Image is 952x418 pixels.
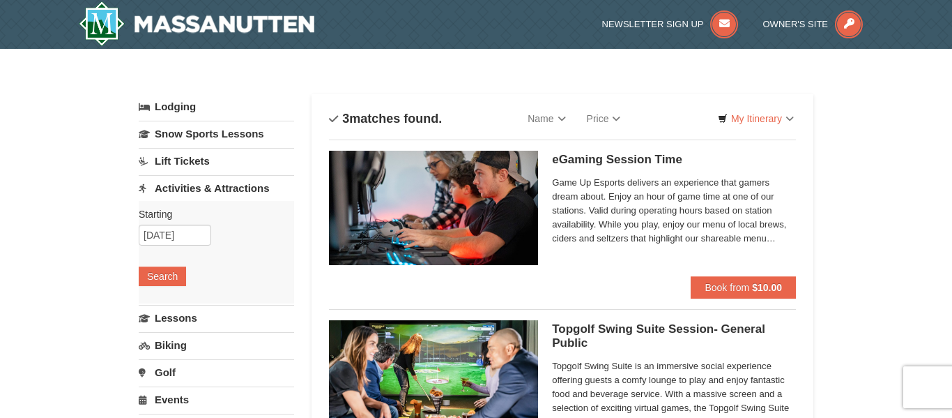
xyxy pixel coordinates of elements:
[752,282,782,293] strong: $10.00
[329,112,442,126] h4: matches found.
[139,359,294,385] a: Golf
[139,267,186,286] button: Search
[709,108,803,129] a: My Itinerary
[763,19,863,29] a: Owner's Site
[139,94,294,119] a: Lodging
[139,207,284,221] label: Starting
[691,276,796,299] button: Book from $10.00
[139,305,294,331] a: Lessons
[79,1,314,46] a: Massanutten Resort
[139,121,294,147] a: Snow Sports Lessons
[139,175,294,201] a: Activities & Attractions
[763,19,829,29] span: Owner's Site
[329,151,538,265] img: 19664770-34-0b975b5b.jpg
[342,112,349,126] span: 3
[79,1,314,46] img: Massanutten Resort Logo
[552,153,796,167] h5: eGaming Session Time
[705,282,749,293] span: Book from
[602,19,704,29] span: Newsletter Sign Up
[552,322,796,350] h5: Topgolf Swing Suite Session- General Public
[602,19,739,29] a: Newsletter Sign Up
[139,332,294,358] a: Biking
[517,105,576,133] a: Name
[552,176,796,246] span: Game Up Esports delivers an experience that gamers dream about. Enjoy an hour of game time at one...
[139,387,294,412] a: Events
[576,105,631,133] a: Price
[139,148,294,174] a: Lift Tickets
